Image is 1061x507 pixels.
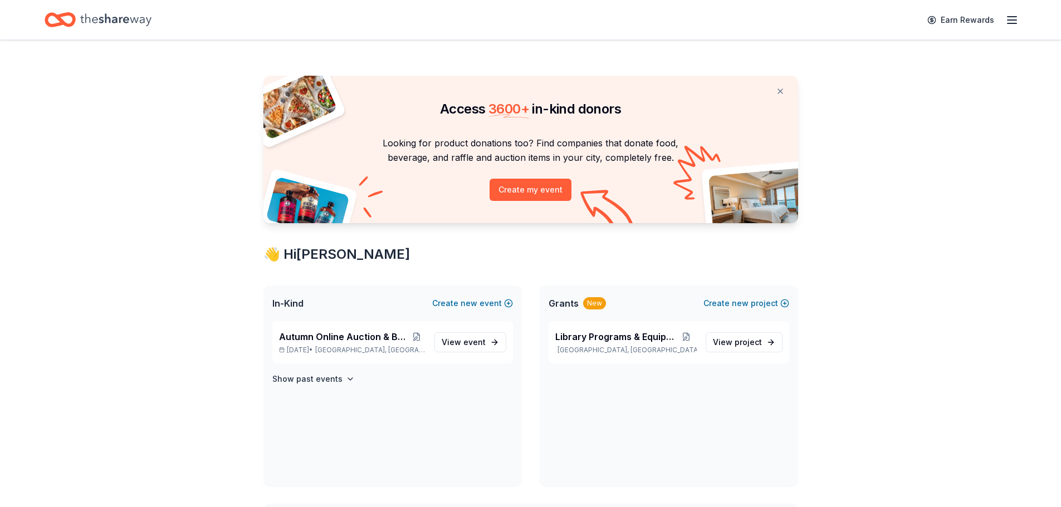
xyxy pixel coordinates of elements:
a: View event [434,332,506,352]
button: Createnewproject [703,297,789,310]
span: event [463,337,486,347]
a: Home [45,7,151,33]
p: [DATE] • [279,346,426,355]
span: new [461,297,477,310]
img: Curvy arrow [580,190,636,232]
div: New [583,297,606,309]
button: Createnewevent [432,297,513,310]
img: Pizza [251,69,338,140]
span: [GEOGRAPHIC_DATA], [GEOGRAPHIC_DATA] [315,346,425,355]
span: new [732,297,749,310]
a: Earn Rewards [921,10,1001,30]
span: Autumn Online Auction & Basket Social [279,330,409,343]
span: In-Kind [272,297,304,310]
span: View [442,336,486,349]
span: Library Programs & Equipment [555,330,677,343]
button: Create my event [490,179,571,201]
span: project [735,337,762,347]
p: Looking for product donations too? Find companies that donate food, beverage, and raffle and auct... [277,136,785,165]
p: [GEOGRAPHIC_DATA], [GEOGRAPHIC_DATA] [555,346,697,355]
div: 👋 Hi [PERSON_NAME] [263,245,798,263]
button: Show past events [272,372,355,386]
a: View project [706,332,783,352]
span: Access in-kind donors [440,101,621,117]
span: 3600 + [488,101,529,117]
h4: Show past events [272,372,343,386]
span: View [713,336,762,349]
span: Grants [549,297,579,310]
